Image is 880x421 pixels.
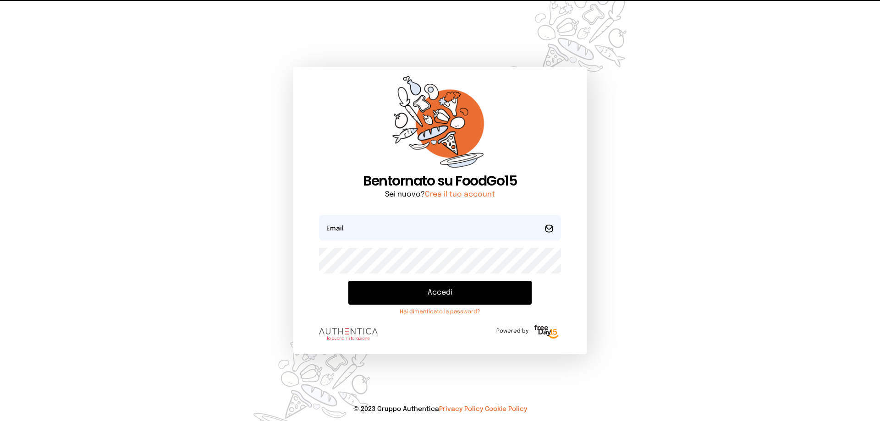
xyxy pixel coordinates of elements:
button: Accedi [348,281,532,305]
a: Crea il tuo account [425,191,495,198]
h1: Bentornato su FoodGo15 [319,173,561,189]
p: Sei nuovo? [319,189,561,200]
a: Privacy Policy [439,406,483,412]
p: © 2023 Gruppo Authentica [15,405,865,414]
a: Hai dimenticato la password? [348,308,532,316]
span: Powered by [496,328,528,335]
a: Cookie Policy [485,406,527,412]
img: logo-freeday.3e08031.png [532,323,561,341]
img: sticker-orange.65babaf.png [392,76,488,173]
img: logo.8f33a47.png [319,328,378,340]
